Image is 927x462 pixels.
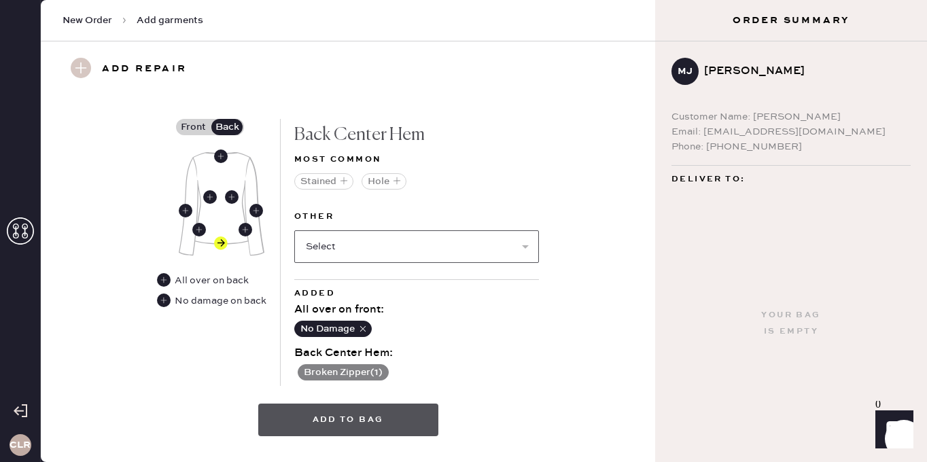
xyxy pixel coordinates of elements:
[294,209,539,225] label: Other
[225,190,239,204] div: Back Right Body
[678,67,693,76] h3: MJ
[137,14,203,27] span: Add garments
[761,307,820,340] div: Your bag is empty
[655,14,927,27] h3: Order Summary
[671,109,911,124] div: Customer Name: [PERSON_NAME]
[175,294,266,308] div: No damage on back
[10,440,31,450] h3: CLR
[862,401,921,459] iframe: Front Chat
[671,124,911,139] div: Email: [EMAIL_ADDRESS][DOMAIN_NAME]
[175,273,249,288] div: All over on back
[214,149,228,163] div: Back Center Neckline
[102,58,187,81] h3: Add repair
[671,139,911,154] div: Phone: [PHONE_NUMBER]
[704,63,900,79] div: [PERSON_NAME]
[294,152,539,168] div: Most common
[249,204,263,217] div: Back Right Sleeve
[294,119,539,152] div: Back Center Hem
[176,119,210,135] label: Front
[179,152,264,256] img: Garment image
[203,190,217,204] div: Back Left Body
[239,223,252,236] div: Back Right Seam
[294,173,353,190] button: Stained
[294,285,539,302] div: Added
[258,404,438,436] button: Add to bag
[294,321,372,337] button: No Damage
[210,119,244,135] label: Back
[671,171,745,188] span: Deliver to:
[294,302,539,318] div: All over on front :
[179,204,192,217] div: Back Left Sleeve
[157,273,250,288] div: All over on back
[294,345,539,361] div: Back Center Hem :
[157,294,266,308] div: No damage on back
[362,173,406,190] button: Hole
[214,236,228,250] div: Back Center Hem
[192,223,206,236] div: Back Left Seam
[298,364,389,380] button: Broken Zipper(1)
[63,14,112,27] span: New Order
